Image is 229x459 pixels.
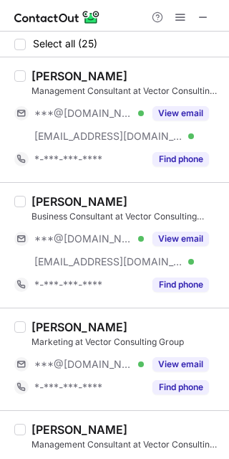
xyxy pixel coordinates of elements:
button: Reveal Button [152,380,209,394]
img: ContactOut v5.3.10 [14,9,100,26]
div: Management Consultant at Vector Consulting Group [31,438,220,451]
button: Reveal Button [152,232,209,246]
div: Marketing at Vector Consulting Group [31,336,220,349]
div: Business Consultant at Vector Consulting Group [31,210,220,223]
span: ***@[DOMAIN_NAME] [34,232,133,245]
button: Reveal Button [152,152,209,166]
button: Reveal Button [152,357,209,372]
span: ***@[DOMAIN_NAME] [34,107,133,120]
span: [EMAIL_ADDRESS][DOMAIN_NAME] [34,130,183,143]
div: [PERSON_NAME] [31,320,127,334]
div: [PERSON_NAME] [31,422,127,437]
span: ***@[DOMAIN_NAME] [34,358,133,371]
span: [EMAIL_ADDRESS][DOMAIN_NAME] [34,255,183,268]
button: Reveal Button [152,106,209,120]
div: [PERSON_NAME] [31,69,127,83]
div: [PERSON_NAME] [31,194,127,209]
div: Management Consultant at Vector Consulting Group [31,85,220,98]
span: Select all (25) [33,38,97,49]
button: Reveal Button [152,278,209,292]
